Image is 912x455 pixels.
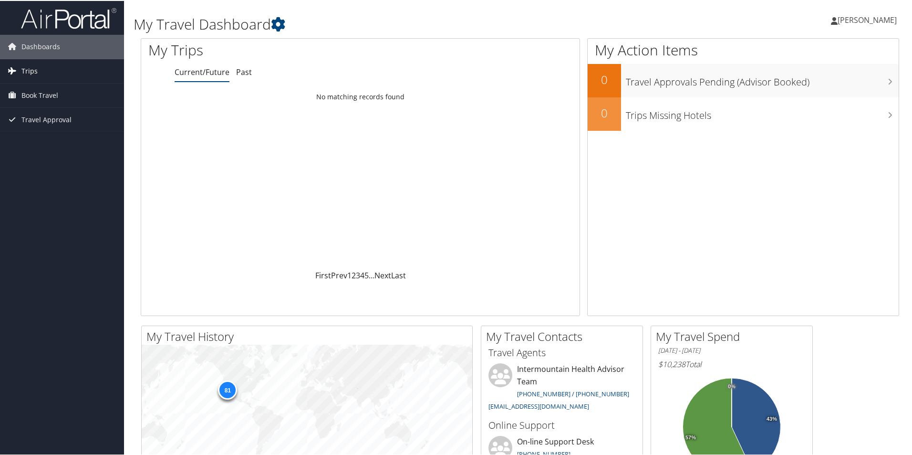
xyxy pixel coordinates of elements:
[588,96,899,130] a: 0Trips Missing Hotels
[488,418,635,431] h3: Online Support
[369,269,374,280] span: …
[588,39,899,59] h1: My Action Items
[588,63,899,96] a: 0Travel Approvals Pending (Advisor Booked)
[656,328,812,344] h2: My Travel Spend
[331,269,347,280] a: Prev
[588,71,621,87] h2: 0
[356,269,360,280] a: 3
[626,70,899,88] h3: Travel Approvals Pending (Advisor Booked)
[588,104,621,120] h2: 0
[658,358,685,369] span: $10,238
[484,362,640,413] li: Intermountain Health Advisor Team
[658,345,805,354] h6: [DATE] - [DATE]
[728,383,736,389] tspan: 0%
[374,269,391,280] a: Next
[315,269,331,280] a: First
[21,83,58,106] span: Book Travel
[352,269,356,280] a: 2
[517,389,629,397] a: [PHONE_NUMBER] / [PHONE_NUMBER]
[175,66,229,76] a: Current/Future
[831,5,906,33] a: [PERSON_NAME]
[767,415,777,421] tspan: 43%
[488,345,635,359] h3: Travel Agents
[21,6,116,29] img: airportal-logo.png
[658,358,805,369] h6: Total
[486,328,643,344] h2: My Travel Contacts
[21,107,72,131] span: Travel Approval
[347,269,352,280] a: 1
[148,39,390,59] h1: My Trips
[21,58,38,82] span: Trips
[364,269,369,280] a: 5
[218,379,237,398] div: 81
[685,434,696,440] tspan: 57%
[236,66,252,76] a: Past
[21,34,60,58] span: Dashboards
[360,269,364,280] a: 4
[391,269,406,280] a: Last
[141,87,580,105] td: No matching records found
[626,103,899,121] h3: Trips Missing Hotels
[488,401,589,410] a: [EMAIL_ADDRESS][DOMAIN_NAME]
[134,13,649,33] h1: My Travel Dashboard
[146,328,472,344] h2: My Travel History
[838,14,897,24] span: [PERSON_NAME]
